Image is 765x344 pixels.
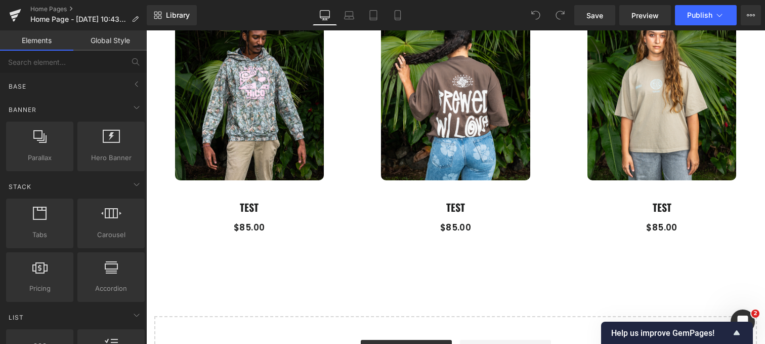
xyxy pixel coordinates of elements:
[300,172,319,182] a: TEST
[313,5,337,25] a: Desktop
[631,10,659,21] span: Preview
[9,230,70,240] span: Tabs
[526,5,546,25] button: Undo
[731,310,755,334] iframe: Intercom live chat
[80,230,142,240] span: Carousel
[73,30,147,51] a: Global Style
[611,327,743,339] button: Show survey - Help us improve GemPages!
[386,5,410,25] a: Mobile
[8,105,37,114] span: Banner
[88,190,119,204] span: $85.00
[314,310,405,330] a: Add Single Section
[8,313,25,322] span: List
[80,283,142,294] span: Accordion
[741,5,761,25] button: More
[9,283,70,294] span: Pricing
[751,310,759,318] span: 2
[337,5,361,25] a: Laptop
[550,5,570,25] button: Redo
[166,11,190,20] span: Library
[80,152,142,163] span: Hero Banner
[619,5,671,25] a: Preview
[94,172,112,182] a: TEST
[361,5,386,25] a: Tablet
[294,190,325,204] span: $85.00
[8,82,27,91] span: Base
[30,15,127,23] span: Home Page - [DATE] 10:43:18
[675,5,737,25] button: Publish
[147,5,197,25] a: New Library
[586,10,603,21] span: Save
[687,11,712,19] span: Publish
[9,152,70,163] span: Parallax
[8,182,32,192] span: Stack
[506,172,525,182] a: TEST
[611,328,731,338] span: Help us improve GemPages!
[500,190,531,204] span: $85.00
[215,310,306,330] a: Explore Blocks
[30,5,147,13] a: Home Pages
